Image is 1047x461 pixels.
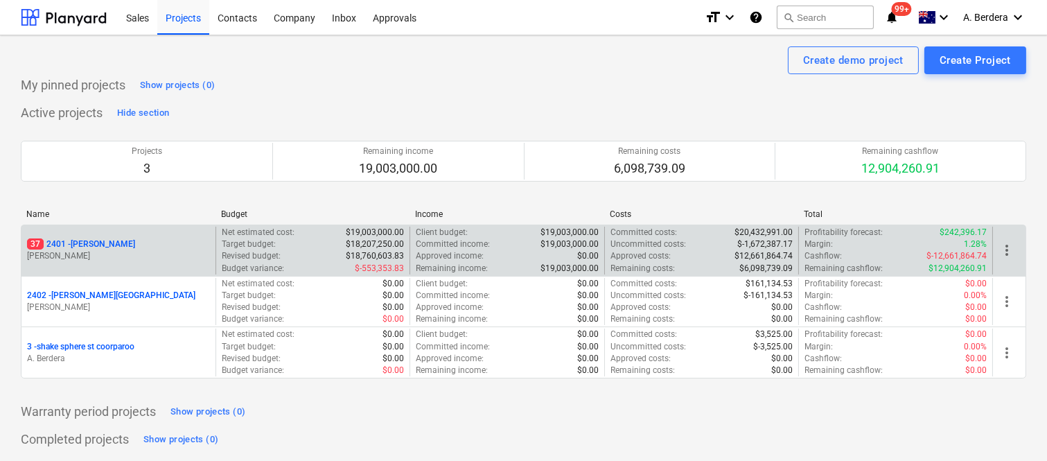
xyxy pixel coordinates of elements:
p: 12,904,260.91 [861,160,940,177]
p: $-3,525.00 [753,341,793,353]
p: [PERSON_NAME] [27,302,210,313]
p: Approved costs : [610,250,671,262]
p: Target budget : [222,341,276,353]
p: $6,098,739.09 [739,263,793,275]
p: Remaining income : [416,313,488,325]
p: Cashflow : [804,353,842,365]
p: Revised budget : [222,250,281,262]
p: Remaining cashflow : [804,365,883,376]
p: 2402 - [PERSON_NAME][GEOGRAPHIC_DATA] [27,290,195,302]
p: Active projects [21,105,103,121]
div: 3 -shake sphere st coorparooA. Berdera [27,341,210,365]
div: Budget [221,209,405,219]
button: Search [777,6,874,29]
span: 99+ [892,2,912,16]
p: $0.00 [382,302,404,313]
p: $242,396.17 [940,227,987,238]
p: Remaining income [359,146,437,157]
p: Profitability forecast : [804,329,883,340]
p: Net estimated cost : [222,329,294,340]
p: Remaining cashflow : [804,263,883,275]
div: 2402 -[PERSON_NAME][GEOGRAPHIC_DATA][PERSON_NAME] [27,290,210,313]
p: Approved costs : [610,302,671,313]
p: 6,098,739.09 [614,160,685,177]
p: Approved income : [416,250,484,262]
span: search [783,12,794,23]
span: more_vert [998,293,1015,310]
p: Net estimated cost : [222,278,294,290]
p: $0.00 [577,329,599,340]
p: Revised budget : [222,353,281,365]
p: Remaining costs [614,146,685,157]
p: $12,904,260.91 [929,263,987,275]
i: keyboard_arrow_down [721,9,738,26]
p: $-161,134.53 [744,290,793,302]
p: Committed income : [416,238,490,250]
p: $0.00 [965,365,987,376]
p: $12,661,864.74 [734,250,793,262]
p: Budget variance : [222,313,284,325]
p: $0.00 [382,329,404,340]
p: $0.00 [965,353,987,365]
p: Margin : [804,290,833,302]
p: Target budget : [222,290,276,302]
button: Hide section [114,102,173,124]
i: keyboard_arrow_down [935,9,952,26]
p: 3 - shake sphere st coorparoo [27,341,134,353]
p: $20,432,991.00 [734,227,793,238]
p: Approved costs : [610,353,671,365]
p: $0.00 [577,353,599,365]
p: $0.00 [965,302,987,313]
p: Committed costs : [610,227,677,238]
p: $0.00 [382,341,404,353]
p: $0.00 [577,341,599,353]
div: Show projects (0) [140,78,215,94]
div: 372401 -[PERSON_NAME][PERSON_NAME] [27,238,210,262]
p: $0.00 [577,313,599,325]
p: Profitability forecast : [804,227,883,238]
i: keyboard_arrow_down [1010,9,1026,26]
p: Remaining costs : [610,313,675,325]
p: $19,003,000.00 [346,227,404,238]
p: Uncommitted costs : [610,290,686,302]
p: Projects [132,146,162,157]
p: 1.28% [964,238,987,250]
p: Revised budget : [222,302,281,313]
p: $0.00 [382,290,404,302]
p: $0.00 [382,365,404,376]
span: more_vert [998,242,1015,259]
p: $0.00 [771,313,793,325]
p: $0.00 [577,250,599,262]
p: Profitability forecast : [804,278,883,290]
p: $0.00 [577,365,599,376]
div: Create Project [940,51,1011,69]
p: Warranty period projects [21,403,156,420]
p: 19,003,000.00 [359,160,437,177]
p: $-1,672,387.17 [737,238,793,250]
p: $19,003,000.00 [540,238,599,250]
p: Remaining costs : [610,365,675,376]
p: Client budget : [416,329,468,340]
iframe: Chat Widget [978,394,1047,461]
div: Name [26,209,210,219]
p: Target budget : [222,238,276,250]
p: $0.00 [577,302,599,313]
p: Net estimated cost : [222,227,294,238]
p: $0.00 [965,313,987,325]
p: 3 [132,160,162,177]
p: $161,134.53 [746,278,793,290]
p: [PERSON_NAME] [27,250,210,262]
i: Knowledge base [749,9,763,26]
p: 2401 - [PERSON_NAME] [27,238,135,250]
p: $0.00 [382,278,404,290]
p: $0.00 [965,278,987,290]
p: 0.00% [964,341,987,353]
p: $0.00 [577,278,599,290]
p: Remaining cashflow : [804,313,883,325]
div: Income [415,209,599,219]
p: Committed income : [416,290,490,302]
p: $0.00 [771,365,793,376]
button: Create demo project [788,46,919,74]
p: $19,003,000.00 [540,227,599,238]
